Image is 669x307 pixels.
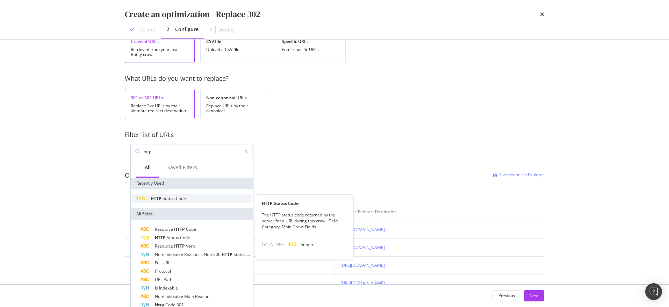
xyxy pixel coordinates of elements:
[540,8,544,20] div: times
[222,251,233,257] span: HTTP
[175,26,199,33] div: Configure
[256,200,353,206] div: HTTP Status Code
[155,277,164,283] span: URL
[195,293,209,299] span: Reason
[167,164,197,171] div: Saved Filters
[204,251,222,257] span: Non-200
[206,38,264,44] div: CSV file
[262,242,285,248] span: DATA TYPE:
[340,227,385,233] a: [URL][DOMAIN_NAME]
[131,95,189,101] div: 301 or 302 URLs
[131,178,253,189] div: Recently Used
[131,47,189,57] div: Retrieved from your last Botify crawl
[645,283,662,300] div: Open Intercom Messenger
[125,130,544,140] div: Filter list of URLs
[498,172,544,178] span: Dive deeper in Explorer
[340,280,385,286] a: [URL][DOMAIN_NAME]
[300,242,314,248] span: Integer
[155,243,174,249] span: Resource
[125,74,544,83] div: What URLs do you want to replace?
[164,277,172,283] span: Path
[218,26,235,33] div: Deploy
[340,262,385,268] a: [URL][DOMAIN_NAME]
[184,251,200,257] span: Reason
[166,26,169,33] div: 2
[180,235,190,241] span: Code
[125,8,260,20] div: Create an optimization - Replace 302
[163,195,176,201] span: Status
[524,290,544,301] button: Next
[131,103,189,113] div: Replace 3xx URLs by their ultimate redirect destination
[163,260,170,266] span: URL
[155,285,159,291] span: Is
[282,38,340,44] div: Specific URLs
[282,47,340,52] div: Enter specific URLs
[151,195,163,201] span: HTTP
[131,38,189,44] div: Crawled URLs
[233,251,250,257] span: Status
[206,103,264,113] div: Replace URLs by their canonical
[184,293,195,299] span: Main
[256,212,353,230] div: The HTTP status code returned by the server for a URL during this crawl. Field Category: Main Cra...
[155,293,184,299] span: Non-Indexable
[143,146,241,157] input: Search by field name
[155,235,167,241] span: HTTP
[167,235,180,241] span: Status
[145,164,151,171] div: All
[155,260,163,266] span: Full
[125,203,335,221] th: Source URL
[155,226,174,232] span: Resource
[174,226,186,232] span: HTTP
[206,95,264,101] div: Non-canonical URLs
[493,171,544,180] a: Dive deeper in Explorer
[200,251,204,257] span: is
[174,243,186,249] span: HTTP
[131,208,253,220] div: All fields
[155,268,171,274] span: Protocol
[335,203,544,221] th: Ultimate Redirect Destination
[140,26,155,33] div: Define
[176,195,186,201] span: Code
[340,244,385,250] a: [URL][DOMAIN_NAME]
[530,293,539,299] div: Next
[186,226,196,232] span: Code
[498,293,515,299] div: Previous
[492,290,521,301] button: Previous
[186,243,195,249] span: Verb
[155,251,184,257] span: Non-Indexable
[159,285,178,291] span: Indexable
[125,171,193,180] div: Optimized URLs (80447)
[206,47,264,52] div: Upload a CSV file
[210,26,213,33] div: 3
